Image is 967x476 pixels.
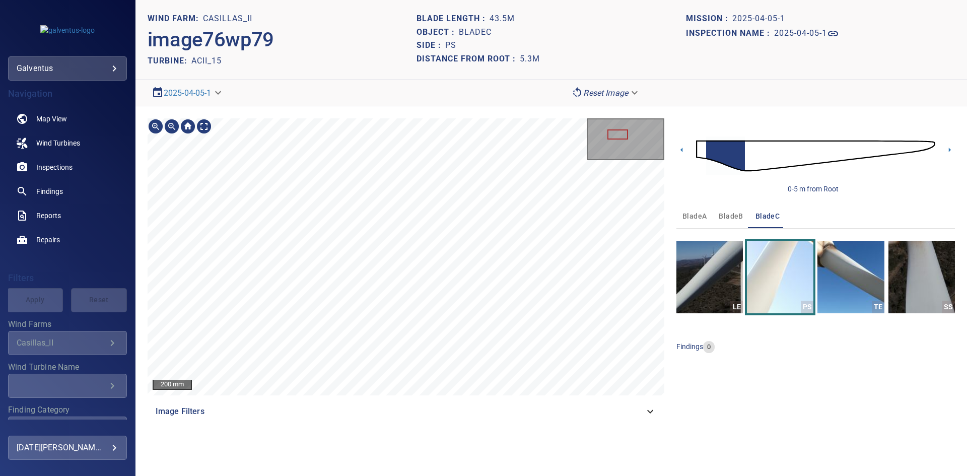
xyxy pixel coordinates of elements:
label: Finding Category [8,406,127,414]
a: repairs noActive [8,228,127,252]
a: 2025-04-05-1 [164,88,212,98]
img: Toggle full page [196,118,212,134]
h1: Distance from root : [417,54,520,64]
h1: WIND FARM: [148,14,203,24]
span: Findings [36,186,63,196]
img: Zoom out [164,118,180,134]
span: Wind Turbines [36,138,80,148]
span: bladeB [719,210,743,223]
h1: 43.5m [490,14,515,24]
a: TE [817,241,884,313]
h1: bladeC [459,28,492,37]
span: findings [676,343,703,351]
div: SS [942,301,955,313]
a: map noActive [8,107,127,131]
span: Reports [36,211,61,221]
div: PS [801,301,813,313]
span: Map View [36,114,67,124]
div: Wind Farms [8,331,127,355]
div: galventus [17,60,118,77]
a: inspections noActive [8,155,127,179]
div: Casillas_II [17,338,106,348]
span: Inspections [36,162,73,172]
span: bladeC [755,210,780,223]
div: Image Filters [148,399,664,424]
a: SS [888,241,955,313]
h1: Side : [417,41,445,50]
h1: Inspection name : [686,29,774,38]
div: Wind Turbine Name [8,374,127,398]
h1: Casillas_II [203,14,252,24]
span: Repairs [36,235,60,245]
img: galventus-logo [40,25,95,35]
h1: PS [445,41,456,50]
em: Reset Image [583,88,628,98]
a: 2025-04-05-1 [774,28,839,40]
label: Wind Farms [8,320,127,328]
h1: Object : [417,28,459,37]
div: Reset Image [567,84,644,102]
h2: ACII_15 [191,56,222,65]
div: 0-5 m from Root [788,184,839,194]
div: galventus [8,56,127,81]
img: Zoom in [148,118,164,134]
a: LE [676,241,743,313]
h1: 2025-04-05-1 [774,29,827,38]
div: 2025-04-05-1 [148,84,228,102]
a: reports noActive [8,203,127,228]
h4: Navigation [8,89,127,99]
div: LE [730,301,743,313]
span: Image Filters [156,405,644,418]
div: [DATE][PERSON_NAME] [17,440,118,456]
span: bladeA [682,210,707,223]
h1: Mission : [686,14,732,24]
h1: Blade length : [417,14,490,24]
div: TE [872,301,884,313]
img: Go home [180,118,196,134]
h2: TURBINE: [148,56,191,65]
div: Finding Category [8,417,127,441]
h4: Filters [8,273,127,283]
span: 0 [703,343,715,352]
label: Wind Turbine Name [8,363,127,371]
a: PS [747,241,813,313]
h2: image76wp79 [148,28,274,52]
a: findings noActive [8,179,127,203]
h1: 2025-04-05-1 [732,14,785,24]
a: windturbines noActive [8,131,127,155]
h1: 5.3m [520,54,540,64]
img: d [696,127,935,185]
